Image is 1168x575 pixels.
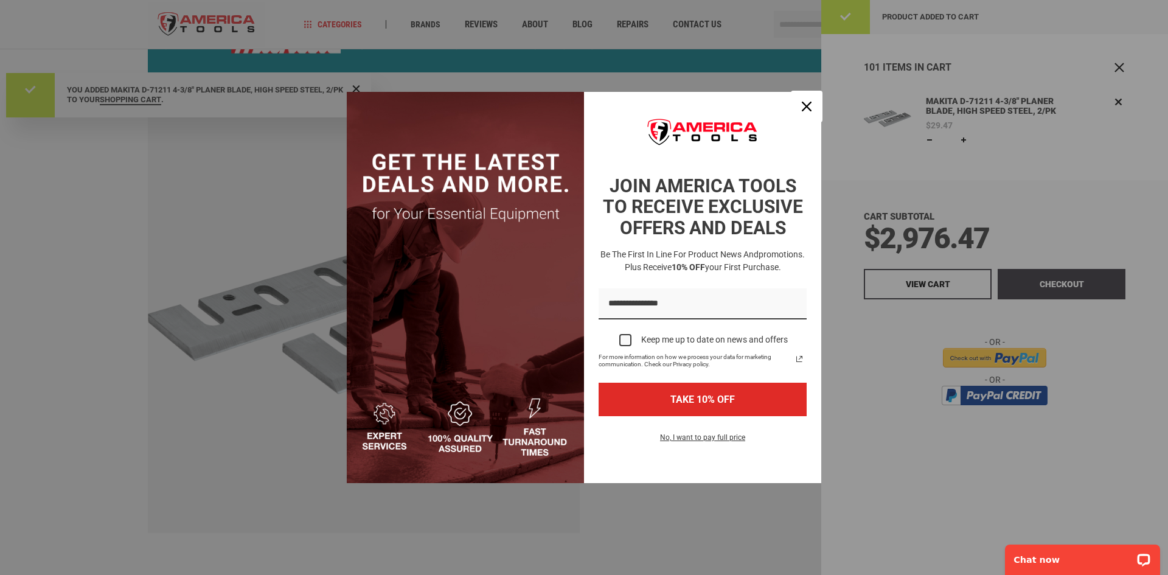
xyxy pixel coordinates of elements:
a: Read our Privacy Policy [792,352,807,366]
button: No, I want to pay full price [650,431,755,451]
span: For more information on how we process your data for marketing communication. Check our Privacy p... [599,354,792,368]
input: Email field [599,288,807,319]
svg: link icon [792,352,807,366]
button: Close [792,92,821,121]
svg: close icon [802,102,812,111]
div: Keep me up to date on news and offers [641,335,788,345]
strong: 10% OFF [672,262,705,272]
iframe: LiveChat chat widget [997,537,1168,575]
button: TAKE 10% OFF [599,383,807,416]
h3: Be the first in line for product news and [596,248,809,274]
strong: JOIN AMERICA TOOLS TO RECEIVE EXCLUSIVE OFFERS AND DEALS [603,175,803,239]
